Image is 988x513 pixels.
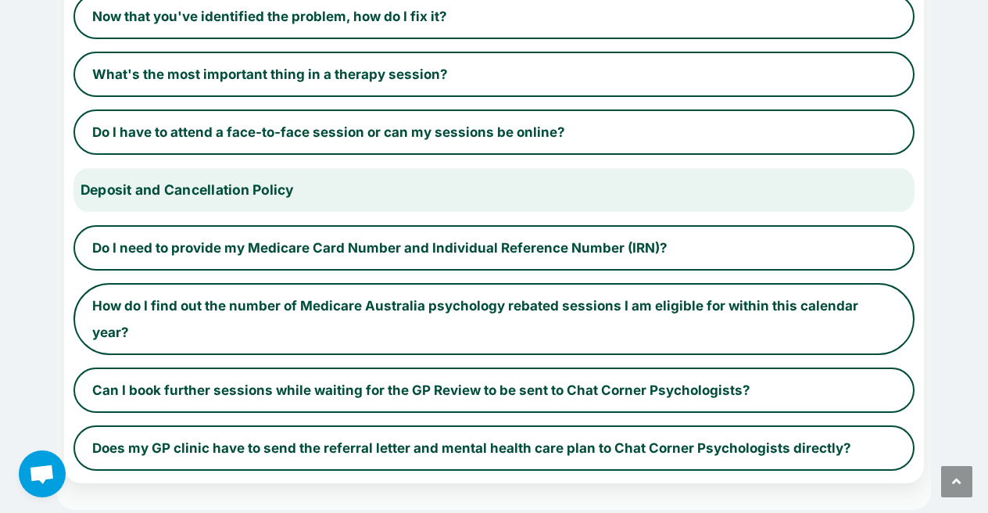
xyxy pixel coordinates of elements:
[19,450,66,497] div: Open chat
[73,225,915,271] button: Do I need to provide my Medicare Card Number and Individual Reference Number (IRN)?
[73,283,915,355] button: How do I find out the number of Medicare Australia psychology rebated sessions I am eligible for ...
[61,167,927,213] button: Deposit and Cancellation Policy
[73,109,915,155] button: Do I have to attend a face-to-face session or can my sessions be online?
[73,52,915,97] button: What's the most important thing in a therapy session?
[73,425,915,471] button: Does my GP clinic have to send the referral letter and mental health care plan to Chat Corner Psy...
[73,368,915,413] button: Can I book further sessions while waiting for the GP Review to be sent to Chat Corner Psychologists?
[941,466,972,497] a: Scroll to the top of the page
